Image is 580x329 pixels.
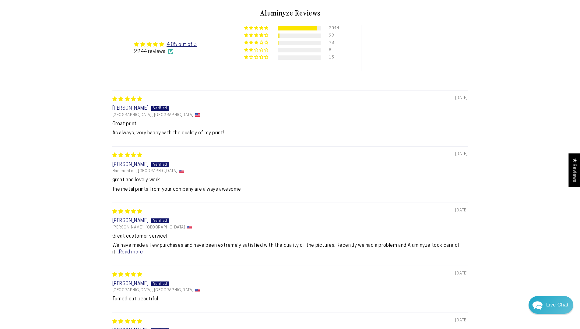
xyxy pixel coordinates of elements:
img: US [195,113,200,117]
span: [GEOGRAPHIC_DATA], [GEOGRAPHIC_DATA] [112,288,194,293]
img: Verified Checkmark [168,49,173,54]
span: [DATE] [455,151,468,157]
span: [DATE] [455,271,468,276]
a: Read more [119,250,143,255]
p: the metal prints from your company are always awesome [112,186,468,193]
span: [PERSON_NAME], [GEOGRAPHIC_DATA] [112,225,185,230]
img: US [179,170,184,173]
span: Hammonton, [GEOGRAPHIC_DATA] [112,169,178,174]
span: [DATE] [455,95,468,101]
div: Average rating is 4.85 stars [134,41,197,48]
span: 5 star review [112,272,142,277]
div: 2244 reviews [134,48,197,55]
p: Turned out beautiful [112,296,468,302]
span: [PERSON_NAME] [112,162,149,167]
span: [PERSON_NAME] [112,281,149,286]
img: US [195,289,200,292]
span: 5 star review [112,209,142,214]
div: Click to open Judge.me floating reviews tab [568,153,580,187]
b: Great customer service! [112,233,468,240]
p: As always, very happy with the quality of my print! [112,130,468,136]
span: 5 star review [112,319,142,324]
div: 91% (2044) reviews with 5 star rating [244,26,269,30]
div: 78 [329,41,336,45]
div: Contact Us Directly [546,296,568,314]
span: [PERSON_NAME] [112,218,149,223]
div: Chat widget toggle [529,296,573,314]
a: 4.85 out of 5 [167,42,197,47]
img: US [187,226,192,229]
div: 1% (15) reviews with 1 star rating [244,55,269,60]
span: 5 star review [112,153,142,158]
div: 8 [329,48,336,52]
span: [DATE] [455,208,468,213]
span: [PERSON_NAME] [112,106,149,111]
div: 2044 [329,26,336,30]
span: [GEOGRAPHIC_DATA], [GEOGRAPHIC_DATA] [112,113,194,118]
div: 99 [329,34,336,38]
div: 4% (99) reviews with 4 star rating [244,33,269,38]
span: 5 star review [112,97,142,102]
p: We have made a few purchases and have been extremely satisfied with the quality of the pictures. ... [112,242,468,256]
div: 3% (78) reviews with 3 star rating [244,41,269,45]
div: 0% (8) reviews with 2 star rating [244,48,269,52]
b: great and lovely work [112,177,468,183]
div: 15 [329,55,336,60]
h2: Aluminyze Reviews [112,8,468,18]
span: [DATE] [455,318,468,323]
b: Great print [112,121,468,127]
